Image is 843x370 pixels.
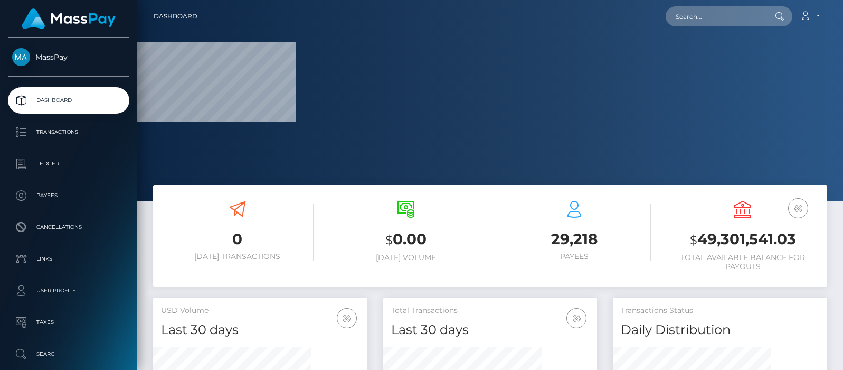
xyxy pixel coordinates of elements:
a: Cancellations [8,214,129,240]
h3: 29,218 [498,229,651,249]
h4: Last 30 days [161,321,359,339]
h4: Last 30 days [391,321,590,339]
input: Search... [666,6,765,26]
small: $ [385,233,393,247]
p: Ledger [12,156,125,172]
h6: Payees [498,252,651,261]
h3: 49,301,541.03 [667,229,819,251]
h4: Daily Distribution [621,321,819,339]
img: MassPay [12,48,30,66]
h5: USD Volume [161,306,359,316]
h5: Total Transactions [391,306,590,316]
small: $ [690,233,697,247]
a: Taxes [8,309,129,336]
h5: Transactions Status [621,306,819,316]
h6: Total Available Balance for Payouts [667,253,819,271]
a: Dashboard [8,87,129,114]
a: User Profile [8,277,129,304]
h6: [DATE] Volume [329,253,482,262]
p: User Profile [12,283,125,299]
span: MassPay [8,52,129,62]
a: Payees [8,182,129,209]
p: Payees [12,188,125,203]
p: Links [12,251,125,267]
p: Dashboard [12,92,125,108]
a: Transactions [8,119,129,145]
a: Search [8,341,129,367]
a: Dashboard [154,5,197,27]
p: Search [12,346,125,362]
h3: 0 [161,229,314,249]
a: Ledger [8,151,129,177]
h3: 0.00 [329,229,482,251]
h6: [DATE] Transactions [161,252,314,261]
p: Cancellations [12,219,125,235]
p: Transactions [12,124,125,140]
img: MassPay Logo [22,8,116,29]
p: Taxes [12,314,125,330]
a: Links [8,246,129,272]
